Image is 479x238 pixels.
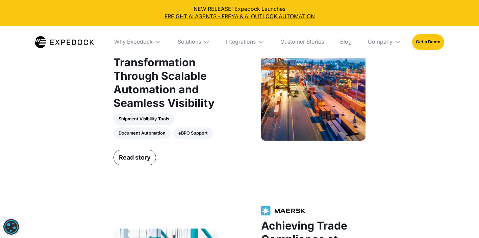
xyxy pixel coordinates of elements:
[109,26,167,58] div: Why Expedock
[114,29,215,110] strong: End-to-End Logistics Transformation Through Scalable Automation and Seamless Visibility
[226,39,256,45] div: Integrations
[412,34,444,50] a: Get a Demo
[275,26,329,58] a: Customer Stories
[362,26,407,58] div: Company
[114,39,153,45] div: Why Expedock
[172,26,215,58] div: Solutions
[178,39,201,45] div: Solutions
[335,26,357,58] a: Blog
[114,150,156,165] a: Read story
[221,26,270,58] div: Integrations
[5,5,474,21] div: NEW RELEASE: Expedock Launches
[445,206,479,238] iframe: Chat Widget
[5,13,474,20] a: FREIGHT AI AGENTS - FREYA & AI OUTLOOK AUTOMATION
[368,39,393,45] div: Company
